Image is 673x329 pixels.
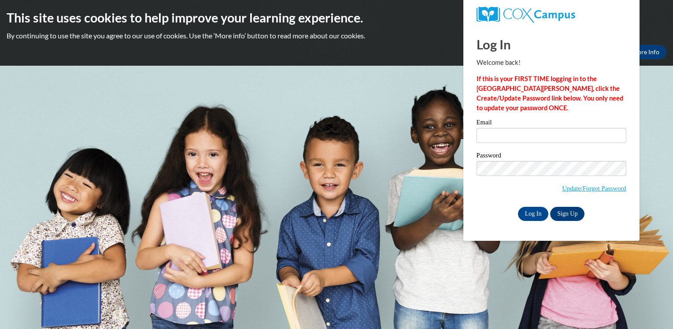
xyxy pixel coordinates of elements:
[477,75,623,112] strong: If this is your FIRST TIME logging in to the [GEOGRAPHIC_DATA][PERSON_NAME], click the Create/Upd...
[7,31,666,41] p: By continuing to use the site you agree to our use of cookies. Use the ‘More info’ button to read...
[477,35,626,53] h1: Log In
[518,207,549,221] input: Log In
[7,9,666,26] h2: This site uses cookies to help improve your learning experience.
[477,7,626,22] a: COX Campus
[477,58,626,67] p: Welcome back!
[562,185,626,192] a: Update/Forgot Password
[477,119,626,128] label: Email
[477,152,626,161] label: Password
[625,45,666,59] a: More Info
[550,207,584,221] a: Sign Up
[477,7,575,22] img: COX Campus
